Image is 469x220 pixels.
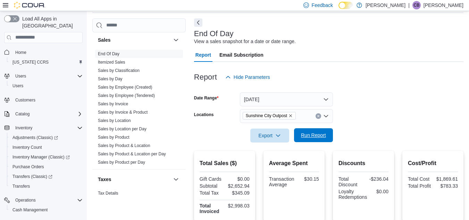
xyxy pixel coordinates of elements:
[1,123,85,133] button: Inventory
[98,51,119,56] a: End Of Day
[194,112,214,117] label: Locations
[316,113,321,119] button: Clear input
[12,48,29,57] a: Home
[200,190,223,196] div: Total Tax
[172,175,180,184] button: Taxes
[338,176,362,187] div: Total Discount
[10,82,83,90] span: Users
[10,133,83,142] span: Adjustments (Classic)
[98,109,148,115] span: Sales by Invoice & Product
[7,133,85,142] a: Adjustments (Classic)
[370,189,388,194] div: $0.00
[7,81,85,91] button: Users
[98,135,129,140] span: Sales by Product
[10,163,47,171] a: Purchase Orders
[408,1,410,9] p: |
[10,182,83,190] span: Transfers
[98,160,145,165] span: Sales by Product per Day
[366,1,405,9] p: [PERSON_NAME]
[219,48,263,62] span: Email Subscription
[98,51,119,57] span: End Of Day
[98,191,118,196] a: Tax Details
[434,183,458,189] div: $783.33
[14,2,45,9] img: Cova
[226,190,250,196] div: $345.09
[414,1,420,9] span: CB
[98,85,152,90] a: Sales by Employee (Created)
[98,143,150,148] a: Sales by Product & Location
[10,206,83,214] span: Cash Management
[12,135,58,140] span: Adjustments (Classic)
[12,145,42,150] span: Inventory Count
[12,164,44,170] span: Purchase Orders
[200,183,223,189] div: Subtotal
[240,92,333,106] button: [DATE]
[92,189,186,209] div: Taxes
[98,60,125,65] a: Itemized Sales
[226,176,250,182] div: $0.00
[250,129,289,142] button: Export
[12,124,83,132] span: Inventory
[200,203,219,214] strong: Total Invoiced
[98,93,155,98] a: Sales by Employee (Tendered)
[195,48,211,62] span: Report
[19,15,83,29] span: Load All Apps in [GEOGRAPHIC_DATA]
[12,207,48,213] span: Cash Management
[338,189,367,200] div: Loyalty Redemptions
[10,82,26,90] a: Users
[194,30,234,38] h3: End Of Day
[98,160,145,165] a: Sales by Product per Day
[234,74,270,81] span: Hide Parameters
[269,159,319,168] h2: Average Spent
[194,95,219,101] label: Date Range
[10,153,73,161] a: Inventory Manager (Classic)
[243,112,296,120] span: Sunshine City Outpost
[10,133,61,142] a: Adjustments (Classic)
[338,159,388,168] h2: Discounts
[294,128,333,142] button: Run Report
[15,197,36,203] span: Operations
[10,58,51,66] a: [US_STATE] CCRS
[98,76,123,81] a: Sales by Day
[10,153,83,161] span: Inventory Manager (Classic)
[98,110,148,115] a: Sales by Invoice & Product
[194,38,296,45] div: View a sales snapshot for a date or date range.
[7,142,85,152] button: Inventory Count
[7,181,85,191] button: Transfers
[408,159,458,168] h2: Cost/Profit
[297,176,319,182] div: $30.15
[7,172,85,181] a: Transfers (Classic)
[15,125,32,131] span: Inventory
[12,48,83,57] span: Home
[10,143,45,152] a: Inventory Count
[12,124,35,132] button: Inventory
[98,84,152,90] span: Sales by Employee (Created)
[434,176,458,182] div: $1,869.61
[223,70,273,84] button: Hide Parameters
[408,176,432,182] div: Total Cost
[312,2,333,9] span: Feedback
[98,176,111,183] h3: Taxes
[1,109,85,119] button: Catalog
[194,73,217,81] h3: Report
[200,159,250,168] h2: Total Sales ($)
[323,113,329,119] button: Open list of options
[10,172,55,181] a: Transfers (Classic)
[15,111,30,117] span: Catalog
[10,172,83,181] span: Transfers (Classic)
[226,183,250,189] div: $2,652.94
[98,135,129,140] a: Sales by Product
[98,176,170,183] button: Taxes
[12,96,83,104] span: Customers
[10,58,83,66] span: Washington CCRS
[98,127,146,131] a: Sales by Location per Day
[98,152,166,156] a: Sales by Product & Location per Day
[98,76,123,82] span: Sales by Day
[7,162,85,172] button: Purchase Orders
[12,110,83,118] span: Catalog
[12,110,32,118] button: Catalog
